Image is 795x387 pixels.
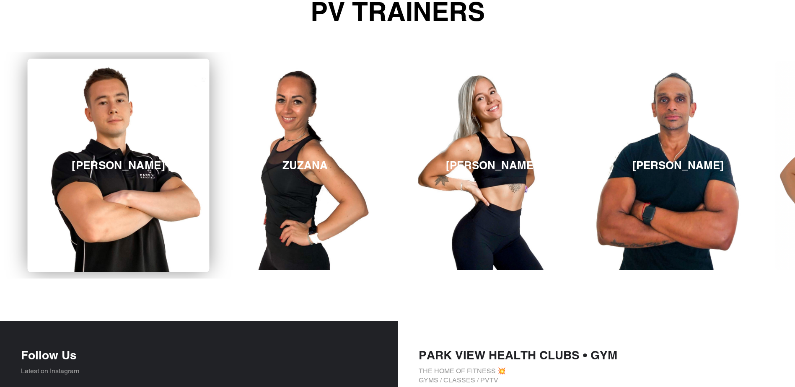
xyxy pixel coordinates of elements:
[1,300,794,320] p: 14 day free trial to PVTV -
[216,61,394,270] a: ZUZANA
[72,159,165,172] h3: [PERSON_NAME]
[402,61,580,270] a: [PERSON_NAME]
[417,306,458,314] b: START NOW
[632,159,724,172] h3: [PERSON_NAME]
[21,348,377,362] h4: Follow Us
[282,159,328,172] h3: ZUZANA
[1,300,794,320] a: 14 day free trial to PVTV -START NOW
[589,61,767,270] a: [PERSON_NAME]
[446,159,537,172] h3: [PERSON_NAME]
[419,348,774,362] h4: PARK VIEW HEALTH CLUBS • GYM
[21,366,377,376] p: Latest on Instagram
